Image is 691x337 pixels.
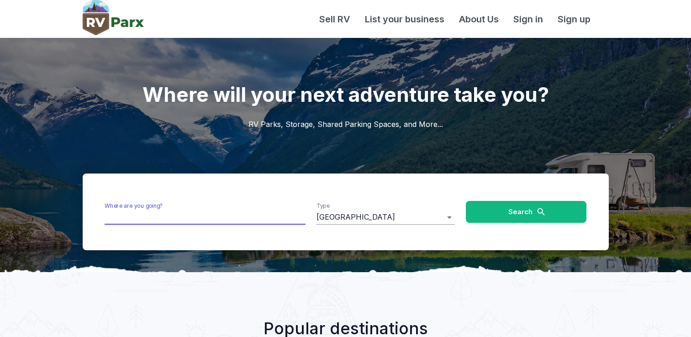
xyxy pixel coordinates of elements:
button: Search [466,201,586,223]
h1: Where will your next adventure take you? [83,38,609,108]
a: Sign up [550,12,598,26]
a: About Us [452,12,506,26]
a: Sign in [506,12,550,26]
a: Sell RV [312,12,358,26]
a: List your business [358,12,452,26]
label: Type [316,202,330,210]
div: [GEOGRAPHIC_DATA] [316,210,455,225]
label: Where are you going? [105,202,163,210]
h2: RV Parks, Storage, Shared Parking Spaces, and More... [83,108,609,174]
